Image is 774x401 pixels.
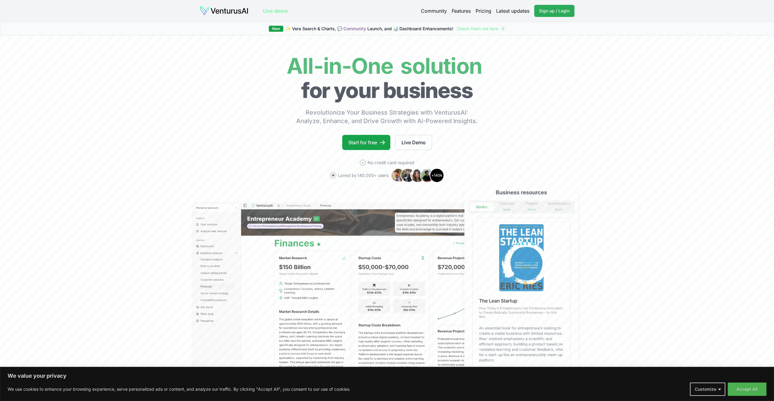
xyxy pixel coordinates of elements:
a: Pricing [476,7,491,15]
a: Live Demo [395,135,432,150]
a: Community [343,26,366,31]
a: Check them out here [457,26,506,32]
button: Customize [690,383,725,396]
img: Avatar 2 [401,168,415,183]
img: logo [200,6,249,16]
a: Start for free [342,135,390,150]
a: Sign up / Login [534,5,574,17]
button: Accept All [728,383,766,396]
p: We use cookies to enhance your browsing experience, serve personalized ads or content, and analyz... [8,386,350,393]
a: Features [452,7,471,15]
img: Avatar 3 [410,168,425,183]
a: Latest updates [496,7,529,15]
p: We value your privacy [8,372,766,380]
a: Community [421,7,447,15]
span: ✨ Vera Search & Charts, 💬 Launch, and 📊 Dashboard Enhancements! [286,26,453,32]
img: Avatar 4 [420,168,434,183]
span: Sign up / Login [539,8,570,14]
img: Avatar 1 [391,168,405,183]
div: New [269,26,283,32]
a: Live demo [263,7,288,15]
